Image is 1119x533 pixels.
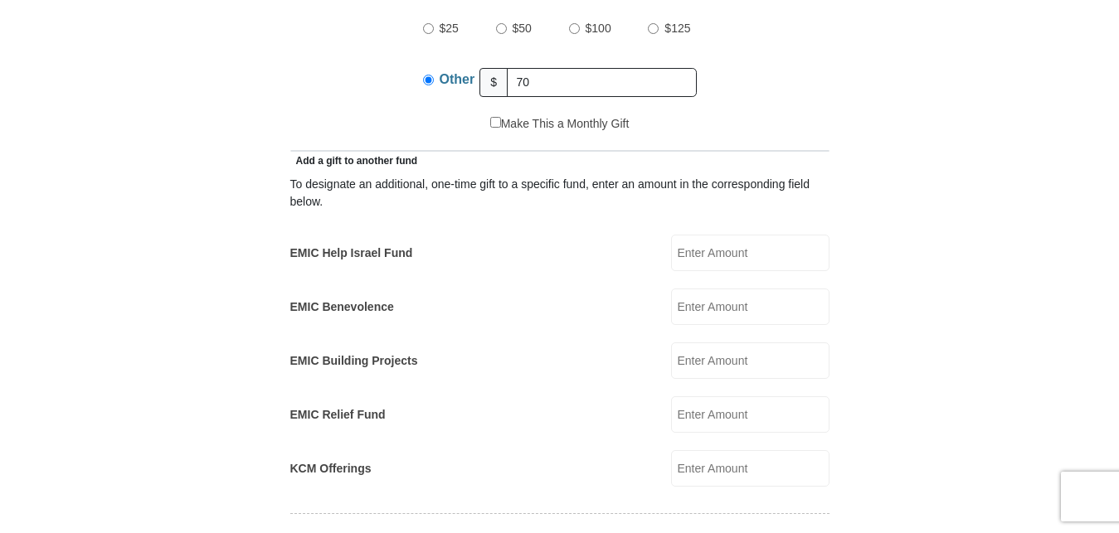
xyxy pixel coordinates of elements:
[507,68,697,97] input: Other Amount
[290,406,386,424] label: EMIC Relief Fund
[671,342,830,379] input: Enter Amount
[490,115,630,133] label: Make This a Monthly Gift
[440,22,459,35] span: $25
[479,68,508,97] span: $
[290,352,418,370] label: EMIC Building Projects
[290,155,418,167] span: Add a gift to another fund
[290,176,830,211] div: To designate an additional, one-time gift to a specific fund, enter an amount in the correspondin...
[671,235,830,271] input: Enter Amount
[440,72,475,86] span: Other
[290,245,413,262] label: EMIC Help Israel Fund
[586,22,611,35] span: $100
[671,396,830,433] input: Enter Amount
[671,288,830,325] input: Enter Amount
[490,117,501,128] input: Make This a Monthly Gift
[290,460,372,477] label: KCM Offerings
[290,298,394,316] label: EMIC Benevolence
[513,22,532,35] span: $50
[664,22,690,35] span: $125
[671,450,830,487] input: Enter Amount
